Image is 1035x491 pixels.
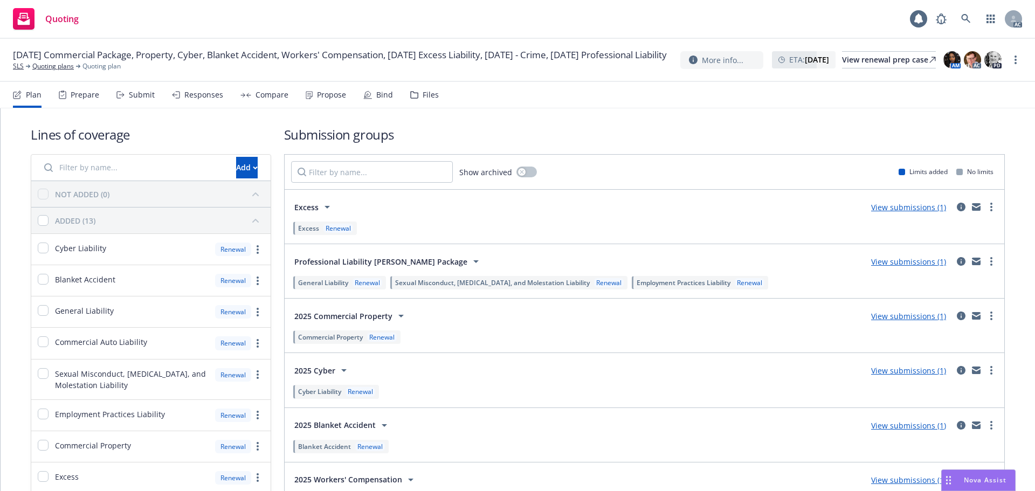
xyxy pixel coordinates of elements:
[346,387,375,396] div: Renewal
[291,305,411,327] button: 2025 Commercial Property
[294,365,335,376] span: 2025 Cyber
[251,274,264,287] a: more
[31,126,271,143] h1: Lines of coverage
[291,161,453,183] input: Filter by name...
[955,309,968,322] a: circleInformation
[298,333,363,342] span: Commercial Property
[1009,53,1022,66] a: more
[355,442,385,451] div: Renewal
[215,305,251,319] div: Renewal
[291,469,420,490] button: 2025 Workers' Compensation
[251,409,264,421] a: more
[353,278,382,287] div: Renewal
[985,255,998,268] a: more
[284,126,1005,143] h1: Submission groups
[55,185,264,203] button: NOT ADDED (0)
[294,202,319,213] span: Excess
[985,364,998,377] a: more
[955,255,968,268] a: circleInformation
[55,368,209,391] span: Sexual Misconduct, [MEDICAL_DATA], and Molestation Liability
[367,333,397,342] div: Renewal
[805,54,829,65] strong: [DATE]
[55,440,131,451] span: Commercial Property
[985,200,998,213] a: more
[236,157,258,178] button: Add
[215,440,251,453] div: Renewal
[294,310,392,322] span: 2025 Commercial Property
[55,409,165,420] span: Employment Practices Liability
[55,305,114,316] span: General Liability
[251,337,264,350] a: more
[294,474,402,485] span: 2025 Workers' Compensation
[55,471,79,482] span: Excess
[970,364,983,377] a: mail
[55,274,115,285] span: Blanket Accident
[291,251,486,272] button: Professional Liability [PERSON_NAME] Package
[984,51,1002,68] img: photo
[980,8,1002,30] a: Switch app
[376,91,393,99] div: Bind
[251,471,264,484] a: more
[9,4,83,34] a: Quoting
[45,15,79,23] span: Quoting
[970,255,983,268] a: mail
[323,224,353,233] div: Renewal
[129,91,155,99] div: Submit
[842,51,936,68] a: View renewal prep case
[964,475,1006,485] span: Nova Assist
[637,278,730,287] span: Employment Practices Liability
[970,200,983,213] a: mail
[256,91,288,99] div: Compare
[55,243,106,254] span: Cyber Liability
[970,309,983,322] a: mail
[32,61,74,71] a: Quoting plans
[941,469,1016,491] button: Nova Assist
[215,368,251,382] div: Renewal
[943,51,961,68] img: photo
[251,306,264,319] a: more
[423,91,439,99] div: Files
[395,278,590,287] span: Sexual Misconduct, [MEDICAL_DATA], and Molestation Liability
[459,167,512,178] span: Show archived
[251,368,264,381] a: more
[55,215,95,226] div: ADDED (13)
[871,420,946,431] a: View submissions (1)
[735,278,764,287] div: Renewal
[298,442,351,451] span: Blanket Accident
[184,91,223,99] div: Responses
[215,243,251,256] div: Renewal
[294,419,376,431] span: 2025 Blanket Accident
[985,419,998,432] a: more
[38,157,230,178] input: Filter by name...
[291,196,337,218] button: Excess
[82,61,121,71] span: Quoting plan
[871,475,946,485] a: View submissions (1)
[702,54,743,66] span: More info...
[871,311,946,321] a: View submissions (1)
[298,278,348,287] span: General Liability
[789,54,829,65] span: ETA :
[955,364,968,377] a: circleInformation
[970,419,983,432] a: mail
[964,51,981,68] img: photo
[26,91,42,99] div: Plan
[251,440,264,453] a: more
[298,224,319,233] span: Excess
[985,309,998,322] a: more
[942,470,955,490] div: Drag to move
[71,91,99,99] div: Prepare
[55,212,264,229] button: ADDED (13)
[291,414,394,436] button: 2025 Blanket Accident
[13,49,667,61] span: [DATE] Commercial Package, Property, Cyber, Blanket Accident, Workers' Compensation, [DATE] Exces...
[13,61,24,71] a: SLS
[955,419,968,432] a: circleInformation
[871,202,946,212] a: View submissions (1)
[215,336,251,350] div: Renewal
[899,167,948,176] div: Limits added
[215,409,251,422] div: Renewal
[215,274,251,287] div: Renewal
[955,200,968,213] a: circleInformation
[317,91,346,99] div: Propose
[594,278,624,287] div: Renewal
